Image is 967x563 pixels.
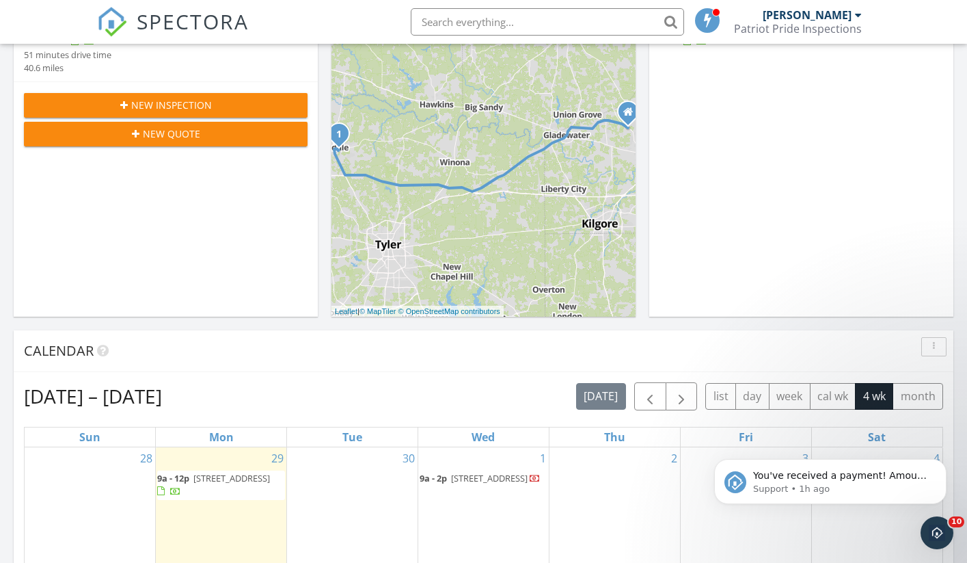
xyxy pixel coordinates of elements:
a: Leaflet [335,307,357,315]
button: [DATE] [576,383,626,410]
a: Go to September 30, 2025 [400,447,418,469]
a: Go to October 2, 2025 [668,447,680,469]
a: Friday [736,428,756,447]
a: Go to September 29, 2025 [269,447,286,469]
button: cal wk [810,383,856,410]
a: Wednesday [469,428,498,447]
span: New Inspection [131,98,212,112]
iframe: Intercom notifications message [694,430,967,526]
a: Go to September 28, 2025 [137,447,155,469]
div: Patriot Pride Inspections [734,22,862,36]
button: day [735,383,769,410]
a: © OpenStreetMap contributors [398,307,500,315]
button: New Inspection [24,93,308,118]
a: 9a - 12p [STREET_ADDRESS] [157,471,285,500]
a: 9a - 12p [STREET_ADDRESS] [157,472,270,497]
div: 3801 Pine Tree Rd, Longview TX 75604 [628,112,636,120]
span: SPECTORA [137,7,249,36]
input: Search everything... [411,8,684,36]
a: Thursday [601,428,628,447]
a: © MapTiler [359,307,396,315]
a: SPECTORA [97,18,249,47]
span: 10 [949,516,964,527]
a: Monday [206,428,236,447]
a: Go to October 1, 2025 [537,447,549,469]
div: [PERSON_NAME] [763,8,852,22]
span: [STREET_ADDRESS] [451,472,528,484]
iframe: Intercom live chat [921,516,953,549]
a: Tuesday [340,428,365,447]
div: 802 Pineland Ln, Lindale, TX 75771 [339,133,347,142]
div: | [331,306,504,317]
button: Previous [634,382,666,410]
a: 9a - 2p [STREET_ADDRESS] [420,472,541,484]
button: Next [666,382,698,410]
button: week [769,383,811,410]
img: The Best Home Inspection Software - Spectora [97,7,127,37]
span: New Quote [143,127,200,141]
button: list [705,383,736,410]
a: Sunday [77,428,103,447]
h2: [DATE] – [DATE] [24,382,162,410]
span: 9a - 2p [420,472,447,484]
button: New Quote [24,122,308,146]
div: 40.6 miles [24,62,111,75]
span: 9a - 12p [157,472,189,484]
span: [STREET_ADDRESS] [193,472,270,484]
a: 9a - 2p [STREET_ADDRESS] [420,471,547,487]
button: month [893,383,943,410]
a: Saturday [865,428,888,447]
i: 1 [336,130,342,140]
span: Calendar [24,341,94,360]
div: 51 minutes drive time [24,49,111,62]
button: 4 wk [855,383,893,410]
